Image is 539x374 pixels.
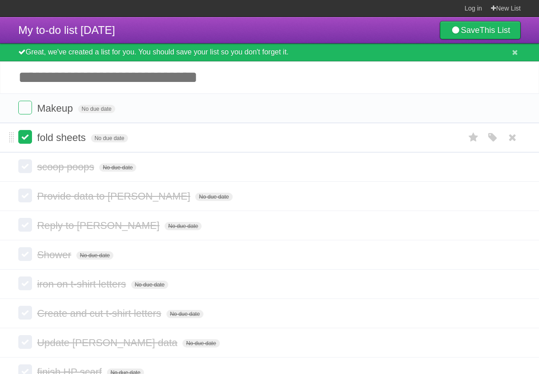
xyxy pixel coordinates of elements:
[37,220,162,231] span: Reply to [PERSON_NAME]
[18,276,32,290] label: Done
[18,335,32,349] label: Done
[18,130,32,144] label: Done
[18,247,32,261] label: Done
[37,132,88,143] span: fold sheets
[18,159,32,173] label: Done
[166,310,203,318] span: No due date
[37,249,74,260] span: Shower
[37,278,128,290] span: iron on t-shirt letters
[37,103,75,114] span: Makeup
[91,134,128,142] span: No due date
[182,339,219,347] span: No due date
[18,189,32,202] label: Done
[37,308,163,319] span: Create and cut t-shirt letters
[99,163,136,172] span: No due date
[78,105,115,113] span: No due date
[76,251,113,260] span: No due date
[18,218,32,232] label: Done
[37,337,180,348] span: Update [PERSON_NAME] data
[440,21,521,39] a: SaveThis List
[18,306,32,320] label: Done
[165,222,202,230] span: No due date
[465,130,482,145] label: Star task
[131,281,168,289] span: No due date
[480,26,510,35] b: This List
[195,193,232,201] span: No due date
[37,190,192,202] span: Provide data to [PERSON_NAME]
[18,101,32,114] label: Done
[18,24,115,36] span: My to-do list [DATE]
[37,161,96,173] span: scoop poops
